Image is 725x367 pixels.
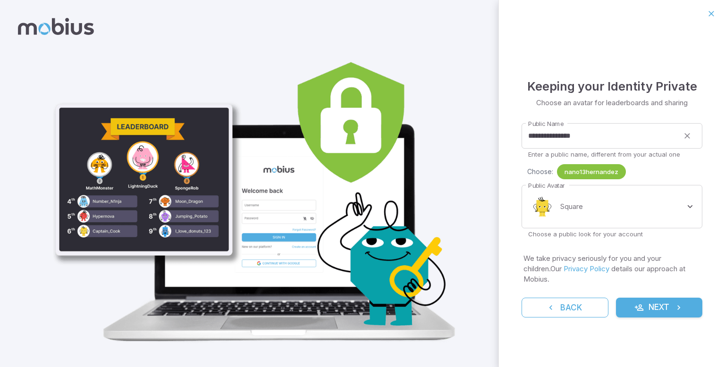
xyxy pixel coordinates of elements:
button: Back [522,298,608,317]
p: Square [560,201,583,212]
label: Public Name [528,119,564,128]
div: Choose: [527,164,702,179]
p: Enter a public name, different from your actual one [528,150,696,158]
button: Next [616,298,703,317]
img: parent_3-illustration [48,26,465,350]
img: square.svg [528,192,556,221]
a: Privacy Policy [564,264,609,273]
p: We take privacy seriously for you and your children. Our details our approach at Mobius. [523,253,700,284]
button: clear [679,127,696,144]
h4: Keeping your Identity Private [527,77,697,96]
p: Choose a public look for your account [528,230,696,238]
label: Public Avatar [528,181,565,190]
p: Choose an avatar for leaderboards and sharing [536,98,688,108]
span: nano13hernandez [557,167,626,176]
div: nano13hernandez [557,164,626,179]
